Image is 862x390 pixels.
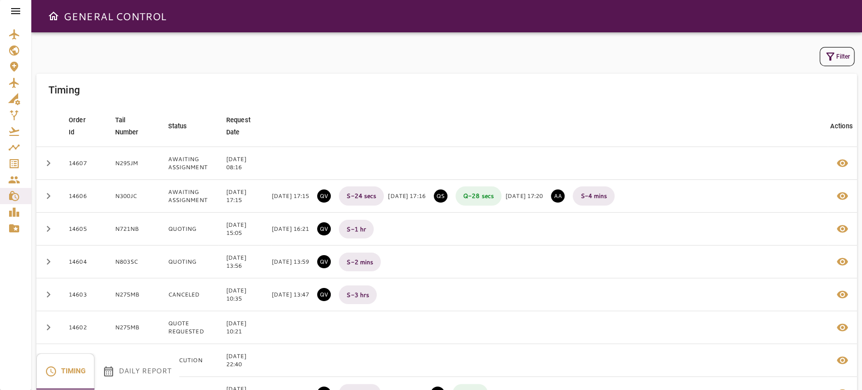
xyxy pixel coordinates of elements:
p: S - 2 mins [339,253,381,271]
button: Details [830,184,854,208]
td: N966BB [107,344,160,377]
td: 14601 [61,344,107,377]
button: Details [830,250,854,274]
td: N803SC [107,246,160,278]
td: N275MB [107,278,160,311]
h6: Timing [48,82,80,98]
button: Filter [820,47,854,66]
p: S - 1 hr [339,220,374,238]
span: chevron_right [42,256,55,268]
span: Tail Number [115,114,152,138]
p: AWAITING ASSIGNMENT [551,189,565,203]
td: 14603 [61,278,107,311]
div: Request Date [226,114,250,138]
p: [DATE] 13:59 [272,258,309,266]
span: Order Id [69,114,99,138]
td: 14602 [61,311,107,344]
p: Q - 28 secs [455,186,501,205]
td: N721NB [107,213,160,246]
p: [DATE] 17:16 [388,192,425,200]
td: [DATE] 08:16 [218,147,272,180]
td: N275MB [107,311,160,344]
button: Daily Report [94,353,179,389]
div: Tail Number [115,114,139,138]
p: [DATE] 17:20 [505,192,543,200]
p: QUOTE VALIDATED [317,288,331,301]
span: chevron_right [42,223,55,235]
td: 14605 [61,213,107,246]
p: QUOTE VALIDATED [317,222,331,235]
td: [DATE] 15:05 [218,213,272,246]
div: Status [168,120,187,132]
td: 14606 [61,180,107,213]
td: [DATE] 17:15 [218,180,272,213]
button: Open drawer [43,6,64,26]
button: Details [830,315,854,339]
p: S - 3 hrs [339,285,377,304]
td: N300JC [107,180,160,213]
button: Details [830,282,854,307]
td: QUOTING [160,213,218,246]
p: [DATE] 16:21 [272,225,309,233]
td: CANCELED [160,278,218,311]
td: 14607 [61,147,107,180]
p: S - 4 mins [573,186,615,205]
span: Status [168,120,200,132]
div: Order Id [69,114,86,138]
span: Request Date [226,114,264,138]
div: basic tabs example [36,353,179,389]
p: [DATE] 17:15 [272,192,309,200]
td: N295JM [107,147,160,180]
span: chevron_right [42,288,55,301]
span: chevron_right [42,190,55,202]
td: QUOTING [160,246,218,278]
td: QUOTE REQUESTED [160,311,218,344]
span: chevron_right [42,321,55,333]
button: Timing [36,353,94,389]
td: [DATE] 13:56 [218,246,272,278]
p: QUOTE SENT [434,189,447,203]
td: AWAITING ASSIGNMENT [160,180,218,213]
p: S - 24 secs [339,186,384,205]
td: EXECUTION [160,344,218,377]
button: Details [830,151,854,175]
button: Details [830,217,854,241]
h6: GENERAL CONTROL [64,8,166,24]
button: Details [830,348,854,372]
td: [DATE] 10:21 [218,311,272,344]
p: QUOTE VALIDATED [317,189,331,203]
td: AWAITING ASSIGNMENT [160,147,218,180]
p: [DATE] 13:47 [272,290,309,299]
td: 14604 [61,246,107,278]
td: [DATE] 10:35 [218,278,272,311]
td: [DATE] 22:40 [218,344,272,377]
p: QUOTE VALIDATED [317,255,331,268]
span: chevron_right [42,157,55,169]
